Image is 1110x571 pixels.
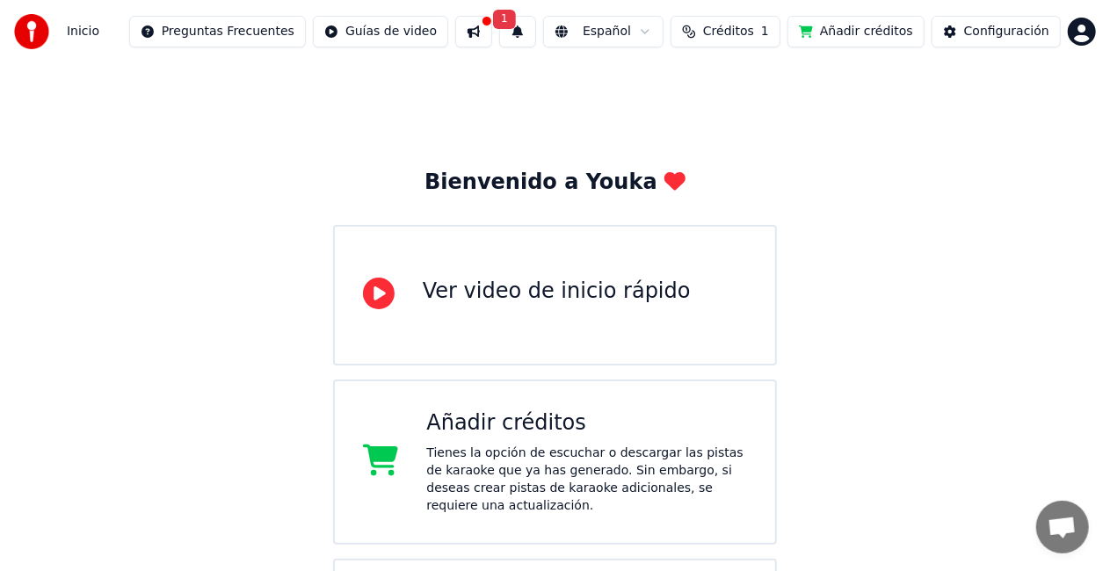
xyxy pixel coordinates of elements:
[67,23,99,40] nav: breadcrumb
[313,16,448,47] button: Guías de video
[14,14,49,49] img: youka
[493,10,516,29] span: 1
[671,16,780,47] button: Créditos1
[761,23,769,40] span: 1
[499,16,536,47] button: 1
[964,23,1049,40] div: Configuración
[426,445,747,515] div: Tienes la opción de escuchar o descargar las pistas de karaoke que ya has generado. Sin embargo, ...
[426,409,747,437] div: Añadir créditos
[129,16,306,47] button: Preguntas Frecuentes
[67,23,99,40] span: Inicio
[424,169,686,197] div: Bienvenido a Youka
[787,16,925,47] button: Añadir créditos
[703,23,754,40] span: Créditos
[1036,501,1089,553] a: Chat abierto
[423,278,691,306] div: Ver video de inicio rápido
[932,16,1061,47] button: Configuración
